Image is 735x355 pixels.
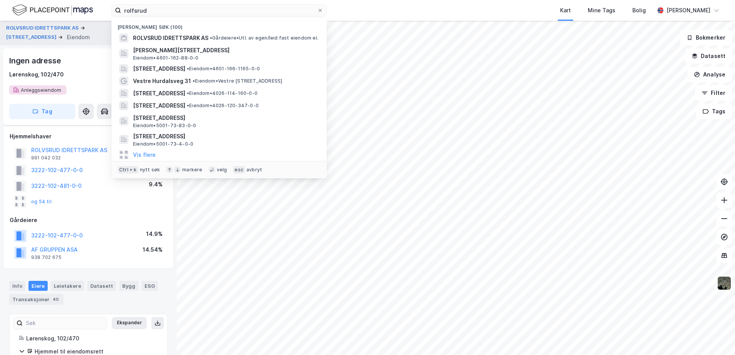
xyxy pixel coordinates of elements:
div: Datasett [87,281,116,291]
span: • [187,103,189,108]
iframe: Chat Widget [697,318,735,355]
div: 991 042 032 [31,155,61,161]
div: [PERSON_NAME] søk (100) [111,18,327,32]
div: 40 [51,295,60,303]
span: • [187,66,189,71]
span: [STREET_ADDRESS] [133,132,318,141]
span: • [193,78,195,84]
span: Eiendom • 5001-73-83-0-0 [133,123,196,129]
div: Mine Tags [588,6,615,15]
div: 938 702 675 [31,254,62,260]
button: Bokmerker [680,30,732,45]
input: Søk [23,317,107,329]
span: Eiendom • Vestre [STREET_ADDRESS] [193,78,282,84]
div: Ingen adresse [9,55,62,67]
button: Ekspander [112,317,147,329]
div: velg [217,167,227,173]
div: Lørenskog, 102/470 [9,70,64,79]
div: Info [9,281,25,291]
button: Vis flere [133,150,156,159]
div: [PERSON_NAME] [667,6,710,15]
button: [STREET_ADDRESS] [6,33,58,41]
span: Eiendom • 4601-162-88-0-0 [133,55,199,61]
span: • [210,35,212,41]
span: Vestre Hurdalsveg 31 [133,76,191,86]
div: nytt søk [140,167,160,173]
div: Hjemmelshaver [10,132,167,141]
div: Leietakere [51,281,84,291]
span: • [187,90,189,96]
div: Ctrl + k [118,166,138,174]
div: Eiere [28,281,48,291]
span: Eiendom • 4601-166-1165-0-0 [187,66,260,72]
button: Analyse [687,67,732,82]
div: Bygg [119,281,138,291]
input: Søk på adresse, matrikkel, gårdeiere, leietakere eller personer [121,5,317,16]
div: Kontrollprogram for chat [697,318,735,355]
button: ROLVSRUD IDRETTSPARK AS [6,24,80,32]
button: Tags [696,104,732,119]
div: 14.9% [146,229,163,239]
img: logo.f888ab2527a4732fd821a326f86c7f29.svg [12,3,93,17]
button: Filter [695,85,732,101]
div: avbryt [246,167,262,173]
button: Tag [9,104,75,119]
span: ROLVSRUD IDRETTSPARK AS [133,33,208,43]
span: [STREET_ADDRESS] [133,113,318,123]
div: 9.4% [149,180,163,189]
img: 9k= [717,276,732,290]
div: Bolig [632,6,646,15]
span: Eiendom • 5001-73-4-0-0 [133,141,193,147]
button: Datasett [685,48,732,64]
span: [PERSON_NAME][STREET_ADDRESS] [133,46,318,55]
span: [STREET_ADDRESS] [133,64,185,73]
span: [STREET_ADDRESS] [133,89,185,98]
div: Lørenskog, 102/470 [26,334,158,343]
div: Gårdeiere [10,216,167,225]
span: Eiendom • 4026-120-347-0-0 [187,103,259,109]
div: esc [233,166,245,174]
div: markere [182,167,202,173]
span: Eiendom • 4026-114-160-0-0 [187,90,258,96]
span: Gårdeiere • Utl. av egen/leid fast eiendom el. [210,35,318,41]
div: 14.54% [143,245,163,254]
span: [STREET_ADDRESS] [133,101,185,110]
div: Kart [560,6,571,15]
div: ESG [141,281,158,291]
div: Transaksjoner [9,294,63,305]
div: Eiendom [67,33,90,42]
